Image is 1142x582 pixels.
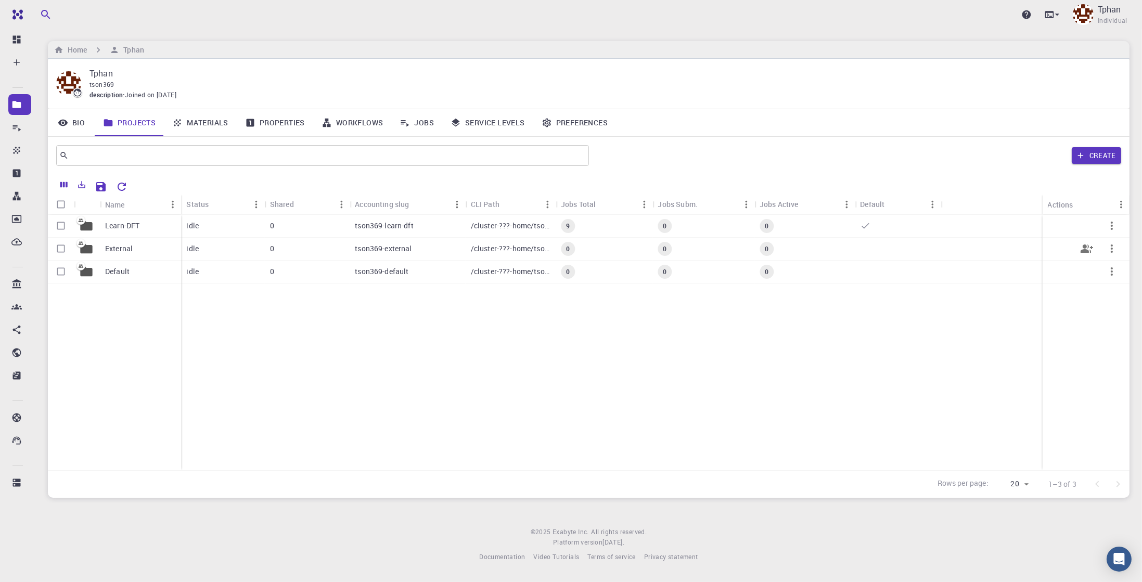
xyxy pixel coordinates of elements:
[89,90,125,100] span: description :
[8,9,23,20] img: logo
[125,196,142,213] button: Sort
[761,267,773,276] span: 0
[52,44,146,56] nav: breadcrumb
[602,538,624,546] span: [DATE] .
[591,527,647,537] span: All rights reserved.
[636,196,653,213] button: Menu
[561,194,596,214] div: Jobs Total
[466,194,556,214] div: CLI Path
[1098,16,1127,26] span: Individual
[89,67,1113,80] p: Tphan
[294,196,311,213] button: Sort
[658,194,698,214] div: Jobs Subm.
[91,176,111,197] button: Save Explorer Settings
[479,552,525,562] a: Documentation
[248,196,265,213] button: Menu
[164,109,237,136] a: Materials
[539,196,556,213] button: Menu
[855,194,941,214] div: Default
[471,194,499,214] div: CLI Path
[442,109,533,136] a: Service Levels
[105,195,125,215] div: Name
[209,196,225,213] button: Sort
[562,267,574,276] span: 0
[925,196,941,213] button: Menu
[164,196,181,213] button: Menu
[89,80,114,88] span: tson369
[533,552,579,562] a: Video Tutorials
[125,90,176,100] span: Joined on [DATE]
[553,527,589,536] span: Exabyte Inc.
[95,109,164,136] a: Projects
[659,267,671,276] span: 0
[1072,147,1121,164] button: Create
[265,194,350,214] div: Shared
[587,552,635,562] a: Terms of service
[644,552,698,561] span: Privacy statement
[533,552,579,561] span: Video Tutorials
[105,266,130,277] p: Default
[63,44,87,56] h6: Home
[653,194,754,214] div: Jobs Subm.
[119,44,144,56] h6: Tphan
[74,195,100,215] div: Icon
[471,221,550,231] p: /cluster-???-home/tson369/tson369-learn-dft
[105,243,133,254] p: External
[186,243,199,254] p: idle
[55,176,73,193] button: Columns
[355,221,414,231] p: tson369-learn-dft
[1043,195,1130,215] div: Actions
[644,552,698,562] a: Privacy statement
[391,109,442,136] a: Jobs
[409,196,426,213] button: Sort
[1048,479,1076,489] p: 1–3 of 3
[1098,3,1121,16] p: Tphan
[553,537,602,548] span: Platform version
[533,109,616,136] a: Preferences
[237,109,313,136] a: Properties
[1107,547,1132,572] div: Open Intercom Messenger
[471,266,550,277] p: /cluster-???-home/tson369/tson369-default
[186,221,199,231] p: idle
[553,527,589,537] a: Exabyte Inc.
[355,243,412,254] p: tson369-external
[186,266,199,277] p: idle
[754,194,855,214] div: Jobs Active
[938,478,989,490] p: Rows per page:
[73,176,91,193] button: Export
[993,476,1032,492] div: 20
[738,196,754,213] button: Menu
[860,194,884,214] div: Default
[333,196,350,213] button: Menu
[270,266,274,277] p: 0
[838,196,855,213] button: Menu
[270,221,274,231] p: 0
[761,222,773,230] span: 0
[659,222,671,230] span: 0
[1048,195,1073,215] div: Actions
[48,109,95,136] a: Bio
[105,221,139,231] p: Learn-DFT
[181,194,264,214] div: Status
[479,552,525,561] span: Documentation
[355,266,408,277] p: tson369-default
[270,243,274,254] p: 0
[449,196,466,213] button: Menu
[562,222,574,230] span: 9
[562,244,574,253] span: 0
[313,109,392,136] a: Workflows
[1073,4,1094,25] img: Tphan
[760,194,799,214] div: Jobs Active
[531,527,553,537] span: © 2025
[1113,196,1130,213] button: Menu
[587,552,635,561] span: Terms of service
[186,194,209,214] div: Status
[22,7,52,17] span: Hỗ trợ
[270,194,294,214] div: Shared
[761,244,773,253] span: 0
[556,194,652,214] div: Jobs Total
[471,243,550,254] p: /cluster-???-home/tson369/tson369-external
[659,244,671,253] span: 0
[350,194,465,214] div: Accounting slug
[602,537,624,548] a: [DATE].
